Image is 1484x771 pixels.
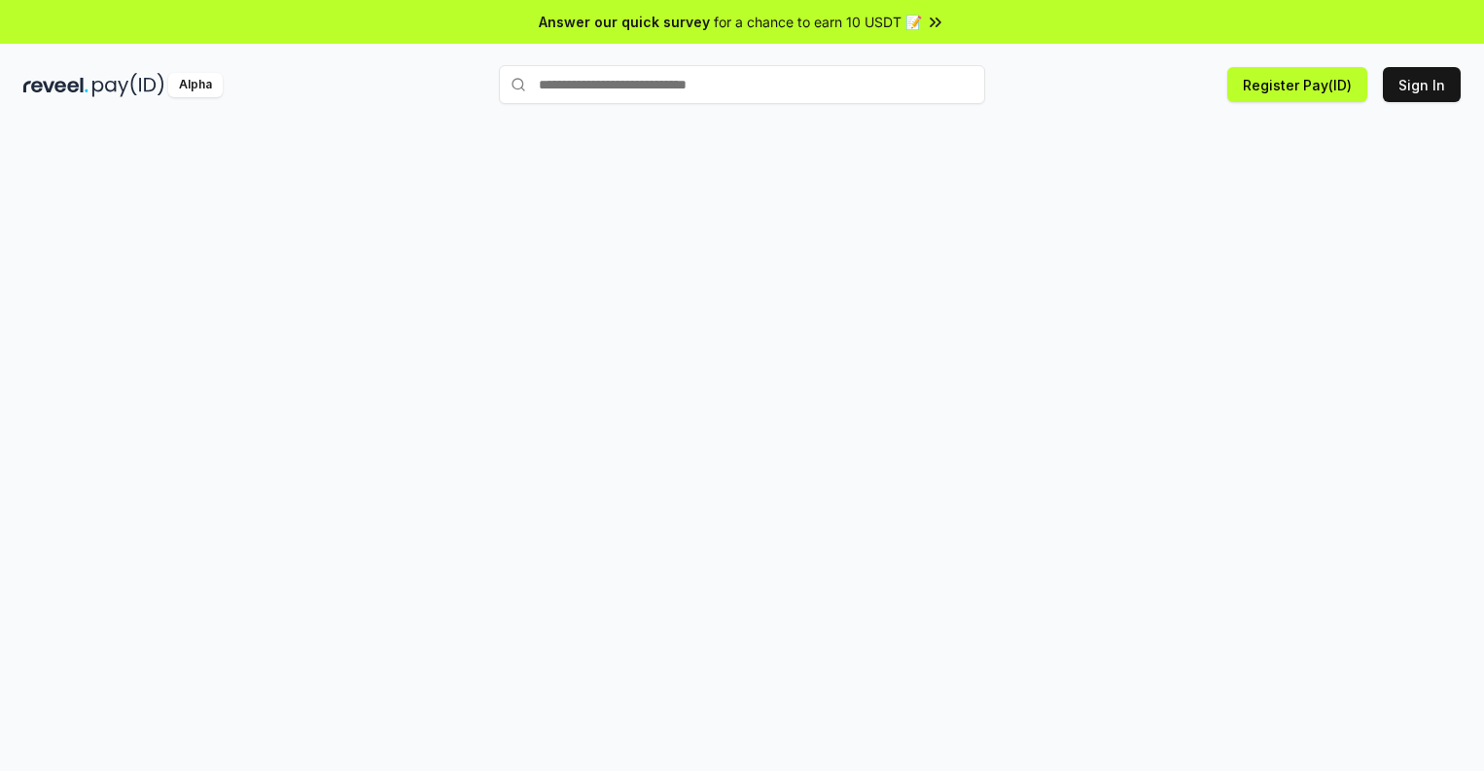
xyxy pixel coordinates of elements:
[168,73,223,97] div: Alpha
[23,73,88,97] img: reveel_dark
[1227,67,1367,102] button: Register Pay(ID)
[92,73,164,97] img: pay_id
[714,12,922,32] span: for a chance to earn 10 USDT 📝
[539,12,710,32] span: Answer our quick survey
[1383,67,1461,102] button: Sign In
